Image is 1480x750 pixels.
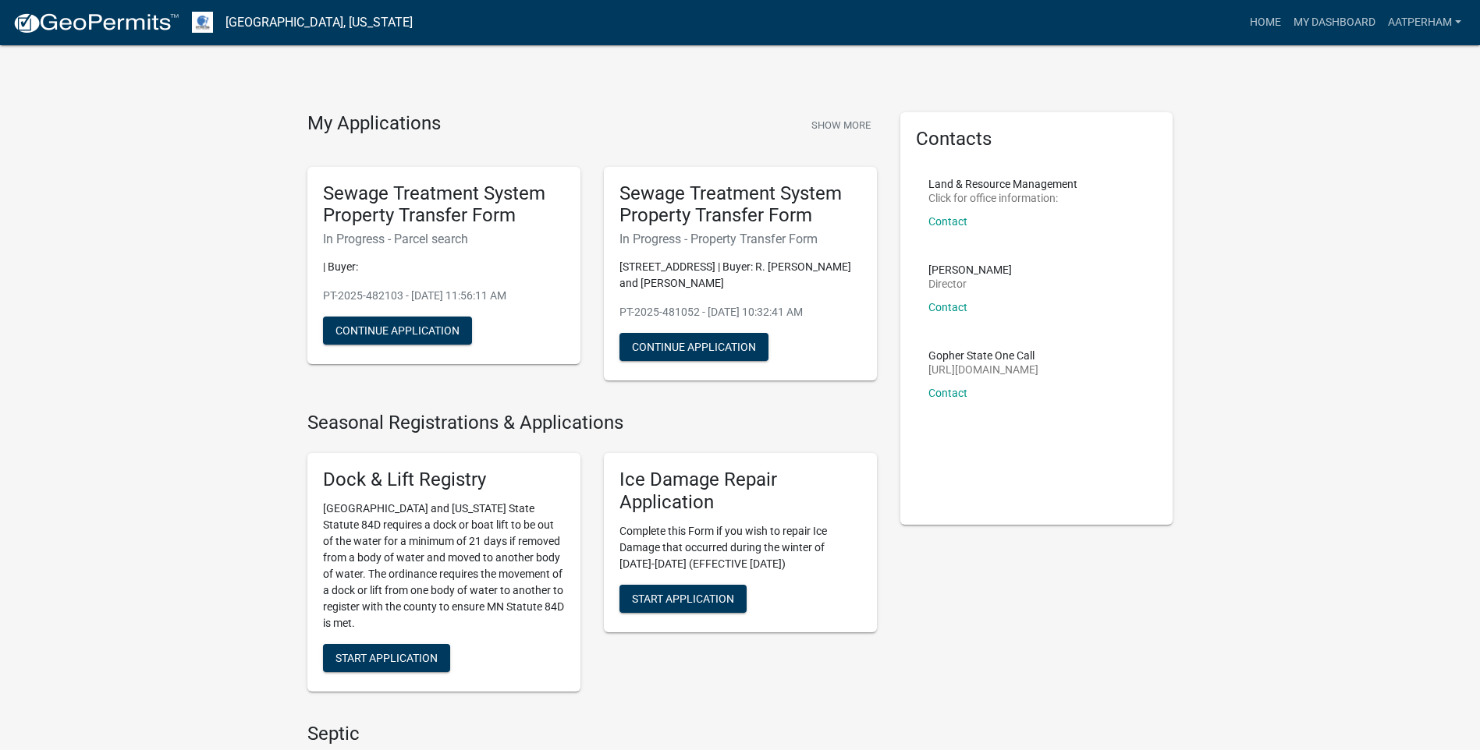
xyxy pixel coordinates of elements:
[335,651,438,663] span: Start Application
[805,112,877,138] button: Show More
[928,215,967,228] a: Contact
[619,469,861,514] h5: Ice Damage Repair Application
[323,232,565,246] h6: In Progress - Parcel search
[1287,8,1382,37] a: My Dashboard
[225,9,413,36] a: [GEOGRAPHIC_DATA], [US_STATE]
[916,128,1158,150] h5: Contacts
[928,364,1038,375] p: [URL][DOMAIN_NAME]
[928,278,1012,289] p: Director
[928,179,1077,189] p: Land & Resource Management
[928,387,967,399] a: Contact
[619,523,861,572] p: Complete this Form if you wish to repair Ice Damage that occurred during the winter of [DATE]-[DA...
[192,12,213,33] img: Otter Tail County, Minnesota
[323,469,565,491] h5: Dock & Lift Registry
[928,301,967,313] a: Contact
[619,259,861,292] p: [STREET_ADDRESS] | Buyer: R. [PERSON_NAME] and [PERSON_NAME]
[1244,8,1287,37] a: Home
[307,412,877,434] h4: Seasonal Registrations & Applications
[619,182,861,228] h5: Sewage Treatment System Property Transfer Form
[632,592,734,604] span: Start Application
[323,288,565,304] p: PT-2025-482103 - [DATE] 11:56:11 AM
[307,723,877,745] h4: Septic
[323,259,565,275] p: | Buyer:
[619,304,861,320] p: PT-2025-481052 - [DATE] 10:32:41 AM
[323,644,450,672] button: Start Application
[1382,8,1468,37] a: AATPerham
[619,232,861,246] h6: In Progress - Property Transfer Form
[307,112,441,136] h4: My Applications
[619,585,747,613] button: Start Application
[323,182,565,228] h5: Sewage Treatment System Property Transfer Form
[323,501,565,631] p: [GEOGRAPHIC_DATA] and [US_STATE] State Statute 84D requires a dock or boat lift to be out of the ...
[619,333,768,361] button: Continue Application
[928,193,1077,203] p: Click for office information:
[323,317,472,345] button: Continue Application
[928,264,1012,275] p: [PERSON_NAME]
[928,350,1038,361] p: Gopher State One Call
